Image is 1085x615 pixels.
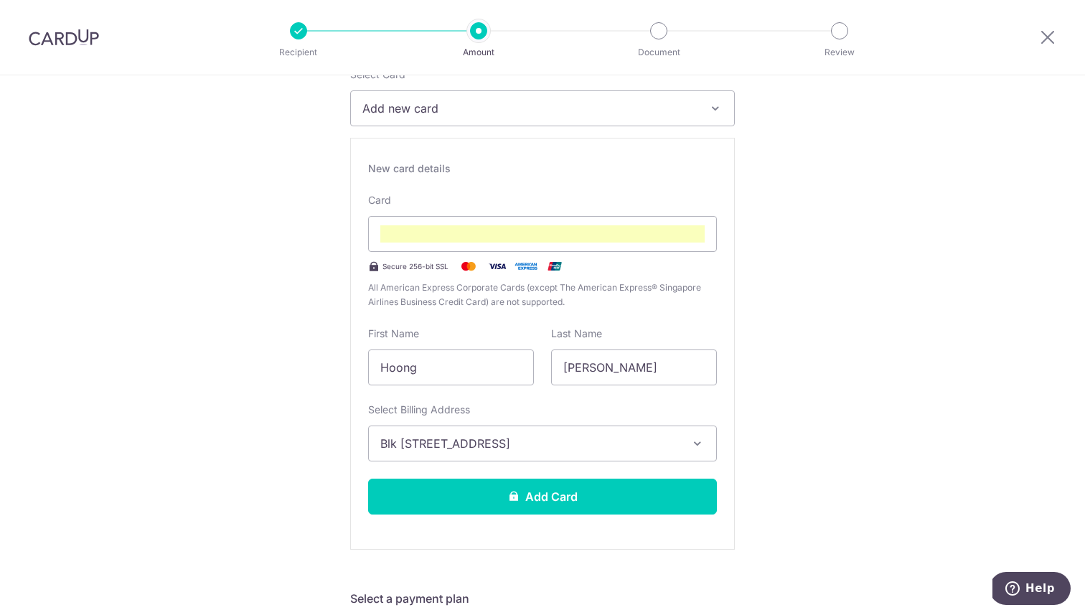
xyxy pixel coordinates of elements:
img: .alt.unionpay [540,258,569,275]
iframe: Secure card payment input frame [380,225,705,243]
button: Blk [STREET_ADDRESS] [368,426,717,461]
label: Card [368,193,391,207]
img: CardUp [29,29,99,46]
button: Add Card [368,479,717,515]
h5: Select a payment plan [350,590,735,607]
label: Select Billing Address [368,403,470,417]
p: Review [786,45,893,60]
p: Amount [426,45,532,60]
iframe: Opens a widget where you can find more information [992,572,1071,608]
img: Mastercard [454,258,483,275]
span: Secure 256-bit SSL [382,260,448,272]
p: Document [606,45,712,60]
label: First Name [368,327,419,341]
img: .alt.amex [512,258,540,275]
span: Blk [STREET_ADDRESS] [380,435,679,452]
label: Last Name [551,327,602,341]
input: Cardholder Last Name [551,349,717,385]
span: All American Express Corporate Cards (except The American Express® Singapore Airlines Business Cr... [368,281,717,309]
span: Add new card [362,100,697,117]
button: Add new card [350,90,735,126]
img: Visa [483,258,512,275]
p: Recipient [245,45,352,60]
div: New card details [368,161,717,176]
input: Cardholder First Name [368,349,534,385]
